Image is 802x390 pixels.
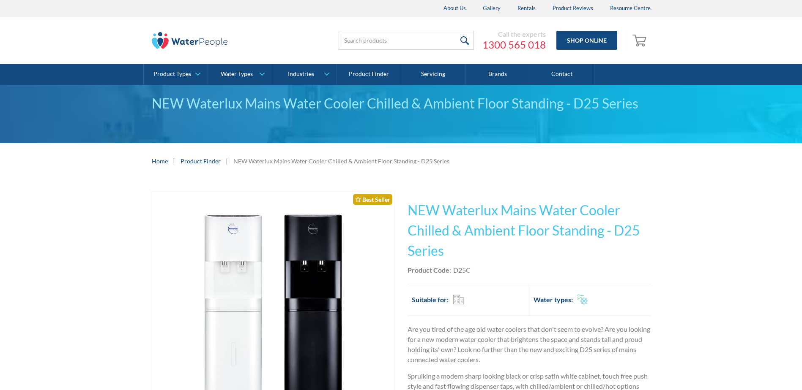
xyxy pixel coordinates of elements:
a: Product Finder [337,64,401,85]
div: Water Types [221,70,253,78]
a: Water Types [208,64,272,85]
img: The Water People [152,32,228,49]
a: Servicing [401,64,465,85]
div: Industries [288,70,314,78]
a: Product Finder [181,157,221,165]
a: 1300 565 018 [482,38,546,51]
iframe: podium webchat widget bubble [734,348,802,390]
div: Best Seller [353,194,392,205]
div: NEW Waterlux Mains Water Cooler Chilled & Ambient Floor Standing - D25 Series [152,93,651,114]
a: Home [152,157,168,165]
div: Product Types [153,70,191,78]
div: | [225,156,229,166]
h2: Water types: [534,295,573,305]
img: shopping cart [632,33,649,47]
a: Industries [272,64,336,85]
a: Contact [530,64,594,85]
a: Brands [465,64,530,85]
a: Shop Online [556,31,617,50]
input: Search products [339,31,474,50]
h1: NEW Waterlux Mains Water Cooler Chilled & Ambient Floor Standing - D25 Series [408,200,651,261]
p: Are you tired of the age old water coolers that don't seem to evolve? Are you looking for a new m... [408,324,651,365]
div: Call the experts [482,30,546,38]
strong: Product Code: [408,266,451,274]
div: | [172,156,176,166]
a: Open cart [630,30,651,51]
div: NEW Waterlux Mains Water Cooler Chilled & Ambient Floor Standing - D25 Series [233,157,449,165]
div: D25C [453,265,471,275]
a: Product Types [144,64,208,85]
h2: Suitable for: [412,295,449,305]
